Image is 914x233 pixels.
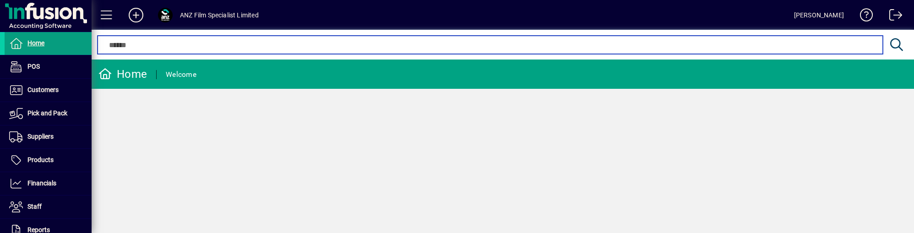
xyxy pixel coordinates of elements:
[853,2,873,32] a: Knowledge Base
[27,156,54,163] span: Products
[5,172,92,195] a: Financials
[27,39,44,47] span: Home
[151,7,180,23] button: Profile
[27,133,54,140] span: Suppliers
[98,67,147,81] div: Home
[882,2,903,32] a: Logout
[5,125,92,148] a: Suppliers
[180,8,259,22] div: ANZ Film Specialist Limited
[27,63,40,70] span: POS
[5,149,92,172] a: Products
[121,7,151,23] button: Add
[5,102,92,125] a: Pick and Pack
[5,195,92,218] a: Staff
[27,179,56,187] span: Financials
[794,8,844,22] div: [PERSON_NAME]
[5,55,92,78] a: POS
[5,79,92,102] a: Customers
[27,86,59,93] span: Customers
[27,203,42,210] span: Staff
[166,67,196,82] div: Welcome
[27,109,67,117] span: Pick and Pack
